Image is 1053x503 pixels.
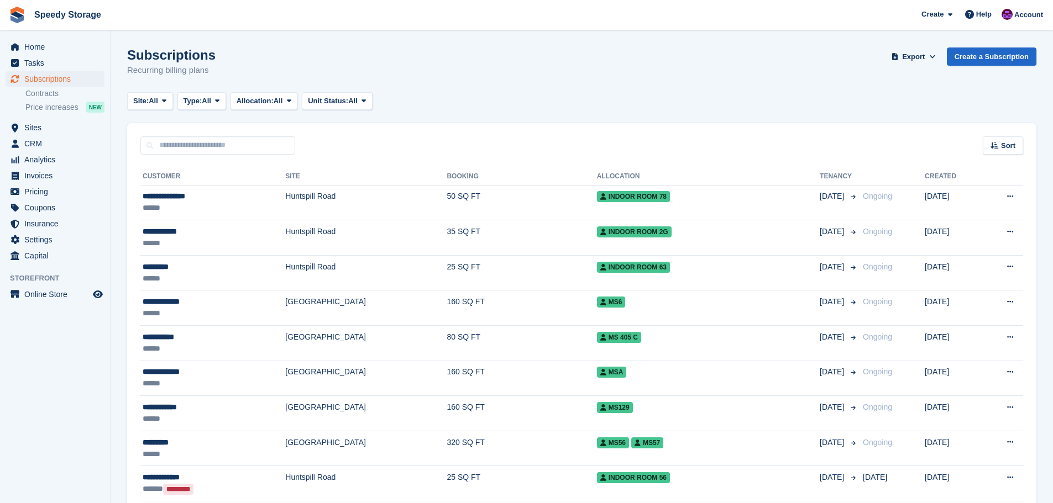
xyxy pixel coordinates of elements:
span: All [274,96,283,107]
span: Subscriptions [24,71,91,87]
td: Huntspill Road [285,220,447,256]
span: Capital [24,248,91,263]
td: [GEOGRAPHIC_DATA] [285,361,447,396]
span: MSA [597,367,627,378]
td: Huntspill Road [285,255,447,290]
span: [DATE] [820,401,846,413]
span: Pricing [24,184,91,199]
a: menu [6,216,104,231]
a: menu [6,287,104,302]
span: Site: [133,96,149,107]
span: MS129 [597,402,633,413]
td: Huntspill Road [285,185,447,220]
span: Indoor Room 2G [597,226,672,237]
span: [DATE] [863,473,887,481]
span: Type: [184,96,202,107]
span: Online Store [24,287,91,302]
span: Sites [24,120,91,135]
td: 25 SQ FT [447,255,596,290]
th: Created [925,168,982,186]
span: Ongoing [863,192,892,200]
span: [DATE] [820,226,846,237]
span: Help [976,9,992,20]
span: Indoor Room 56 [597,472,670,483]
td: 25 SQ FT [447,466,596,501]
a: menu [6,55,104,71]
span: Export [902,51,925,62]
td: 50 SQ FT [447,185,596,220]
span: Ongoing [863,332,892,341]
span: Tasks [24,55,91,71]
td: [GEOGRAPHIC_DATA] [285,326,447,361]
span: Coupons [24,200,91,215]
a: Price increases NEW [25,101,104,113]
td: 80 SQ FT [447,326,596,361]
th: Allocation [597,168,820,186]
td: [DATE] [925,290,982,326]
span: [DATE] [820,437,846,448]
button: Type: All [177,92,226,110]
span: Home [24,39,91,55]
a: menu [6,71,104,87]
span: Storefront [10,273,110,284]
td: 160 SQ FT [447,290,596,326]
td: [DATE] [925,361,982,396]
td: [DATE] [925,220,982,256]
span: MS56 [597,437,629,448]
a: Contracts [25,88,104,99]
td: [GEOGRAPHIC_DATA] [285,396,447,431]
span: [DATE] [820,472,846,483]
th: Tenancy [820,168,858,186]
span: Allocation: [237,96,274,107]
a: menu [6,232,104,247]
span: Sort [1001,140,1015,151]
span: Ongoing [863,438,892,447]
span: Analytics [24,152,91,167]
span: MS57 [631,437,663,448]
p: Recurring billing plans [127,64,216,77]
span: Invoices [24,168,91,183]
span: Ongoing [863,367,892,376]
span: Account [1014,9,1043,20]
span: Ongoing [863,403,892,411]
span: Ongoing [863,262,892,271]
span: [DATE] [820,261,846,273]
span: Settings [24,232,91,247]
a: menu [6,184,104,199]
td: [DATE] [925,255,982,290]
a: menu [6,168,104,183]
a: Create a Subscription [947,47,1036,66]
span: MS 405 C [597,332,641,343]
a: Preview store [91,288,104,301]
img: stora-icon-8386f47178a22dfd0bd8f6a31ec36ba5ce8667c1dd55bd0f319d3a0aa187defe.svg [9,7,25,23]
span: [DATE] [820,296,846,308]
span: [DATE] [820,331,846,343]
button: Site: All [127,92,173,110]
td: [DATE] [925,396,982,431]
td: [GEOGRAPHIC_DATA] [285,290,447,326]
span: MS6 [597,296,626,308]
a: menu [6,136,104,151]
span: Insurance [24,216,91,231]
h1: Subscriptions [127,47,216,62]
span: All [348,96,358,107]
a: menu [6,200,104,215]
a: Speedy Storage [30,6,106,24]
span: CRM [24,136,91,151]
th: Booking [447,168,596,186]
td: [DATE] [925,326,982,361]
span: Indoor Room 63 [597,262,670,273]
span: Indoor Room 78 [597,191,670,202]
td: [DATE] [925,431,982,466]
span: Unit Status: [308,96,348,107]
button: Unit Status: All [302,92,372,110]
td: 160 SQ FT [447,361,596,396]
span: Price increases [25,102,78,113]
a: menu [6,248,104,263]
td: [DATE] [925,466,982,501]
button: Export [889,47,938,66]
img: Dan Jackson [1002,9,1013,20]
td: 160 SQ FT [447,396,596,431]
span: [DATE] [820,366,846,378]
span: All [149,96,158,107]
